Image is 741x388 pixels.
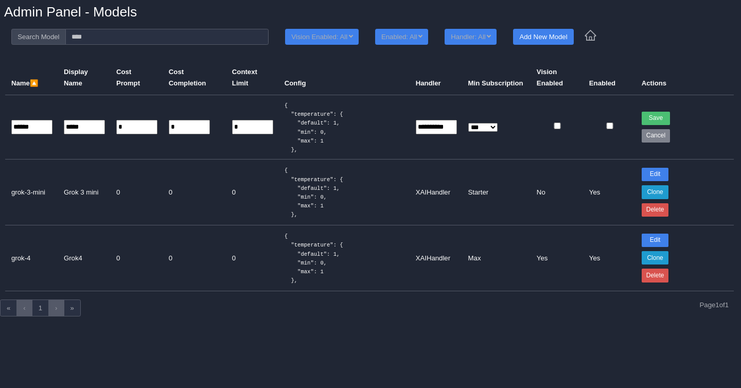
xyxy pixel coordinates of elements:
div: Handler [416,78,456,89]
button: Add New Model [513,29,573,45]
button: Delete [642,269,669,282]
code: { "temperature": { "default": 1, "min": 0, "max": 1 }, "top_p": { "default": 1, "min": 0, "max": ... [285,102,343,241]
td: Grok4 [58,225,110,291]
div: Cost Completion [169,66,220,89]
span: « [7,304,10,312]
button: Delete [642,203,669,217]
span: Search Model [11,29,66,45]
td: Max [462,225,531,291]
div: Name 🔼 [11,78,51,89]
div: Vision Enabled [537,66,577,89]
span: » [70,304,74,312]
a: 1 [32,299,49,316]
td: Yes [583,225,636,291]
span: Page 1 of 1 [700,299,729,325]
td: 0 [110,160,163,225]
h1: Admin Panel - Models [4,4,137,21]
td: Yes [531,225,583,291]
div: Context Limit [232,66,272,89]
button: Vision Enabled: All [285,29,359,45]
td: 0 [163,160,226,225]
button: Enabled: All [375,29,428,45]
button: Handler: All [445,29,497,45]
button: Cancel [642,129,670,143]
td: 0 [163,225,226,291]
div: Enabled [589,78,629,89]
button: Save [642,112,670,125]
code: { "temperature": { "default": 1, "min": 0, "max": 1 }, "top_p": { "default": 1, "min": 0, "max": ... [285,233,343,372]
div: Cost Prompt [116,66,156,89]
div: Display Name [64,66,104,89]
td: 0 [110,225,163,291]
div: Config [285,78,403,89]
td: grok-3-mini [5,160,58,225]
td: Yes [583,160,636,225]
button: Edit [642,234,669,247]
td: XAIHandler [410,225,462,291]
code: { "temperature": { "default": 1, "min": 0, "max": 1 }, "top_p": { "default": 1, "min": 0, "max": ... [285,167,343,306]
td: Starter [462,160,531,225]
td: Grok 3 mini [58,160,110,225]
div: Min Subscription [468,78,524,89]
button: Edit [642,168,669,181]
button: Clone [642,185,669,199]
button: Clone [642,251,669,264]
td: 0 [226,160,278,225]
td: XAIHandler [410,160,462,225]
td: No [531,160,583,225]
td: 0 [226,225,278,291]
td: grok-4 [5,225,58,291]
div: Actions [642,78,728,89]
